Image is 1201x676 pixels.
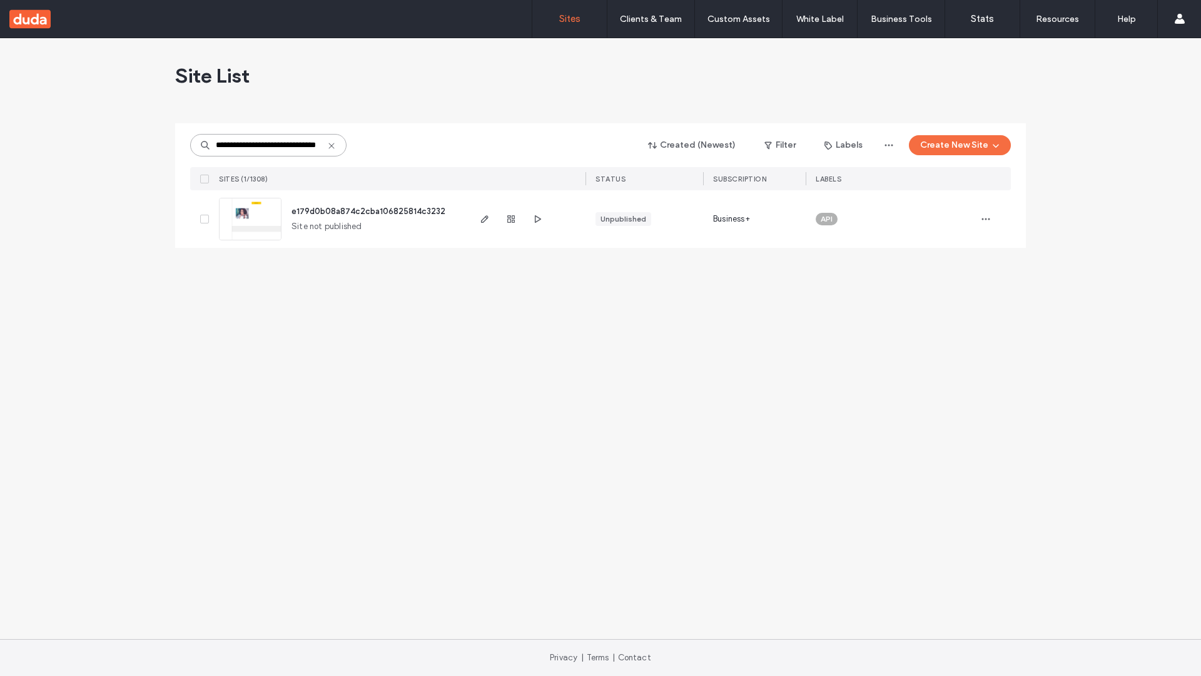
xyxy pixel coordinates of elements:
[713,175,766,183] span: SUBSCRIPTION
[291,220,362,233] span: Site not published
[587,653,609,662] a: Terms
[752,135,808,155] button: Filter
[816,175,841,183] span: LABELS
[713,213,750,225] span: Business+
[600,213,646,225] div: Unpublished
[813,135,874,155] button: Labels
[581,653,584,662] span: |
[620,14,682,24] label: Clients & Team
[796,14,844,24] label: White Label
[1036,14,1079,24] label: Resources
[821,213,833,225] span: API
[291,207,445,216] a: e179d0b08a874c2cba106825814c3232
[219,175,268,183] span: SITES (1/1308)
[32,9,58,20] span: Help
[618,653,651,662] a: Contact
[1117,14,1136,24] label: Help
[595,175,626,183] span: STATUS
[175,63,250,88] span: Site List
[909,135,1011,155] button: Create New Site
[612,653,615,662] span: |
[550,653,577,662] a: Privacy
[871,14,932,24] label: Business Tools
[707,14,770,24] label: Custom Assets
[559,13,580,24] label: Sites
[637,135,747,155] button: Created (Newest)
[971,13,994,24] label: Stats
